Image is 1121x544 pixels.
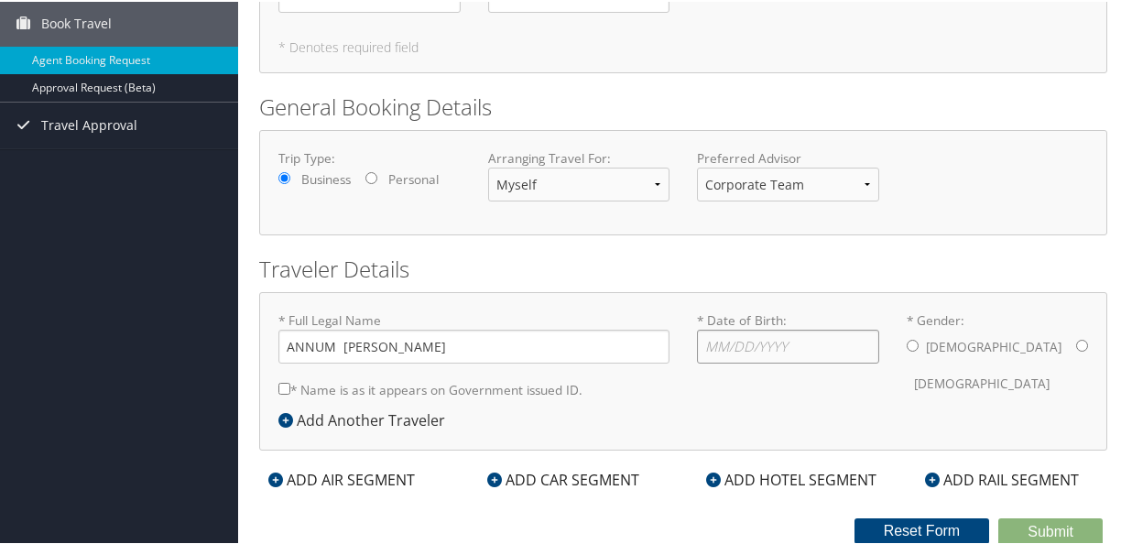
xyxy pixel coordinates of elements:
label: Personal [388,169,439,187]
label: [DEMOGRAPHIC_DATA] [914,364,1050,399]
div: ADD HOTEL SEGMENT [697,467,886,489]
h5: * Denotes required field [278,39,1088,52]
label: Trip Type: [278,147,461,166]
div: ADD AIR SEGMENT [259,467,424,489]
label: [DEMOGRAPHIC_DATA] [926,328,1061,363]
button: Reset Form [854,517,990,542]
input: * Date of Birth: [697,328,879,362]
button: Submit [998,517,1103,544]
input: * Name is as it appears on Government issued ID. [278,381,290,393]
input: * Gender:[DEMOGRAPHIC_DATA][DEMOGRAPHIC_DATA] [1076,338,1088,350]
div: Add Another Traveler [278,408,454,430]
label: * Date of Birth: [697,310,879,362]
div: ADD RAIL SEGMENT [916,467,1088,489]
input: * Full Legal Name [278,328,669,362]
h2: Traveler Details [259,252,1107,283]
label: Preferred Advisor [697,147,879,166]
label: * Gender: [907,310,1089,400]
input: * Gender:[DEMOGRAPHIC_DATA][DEMOGRAPHIC_DATA] [907,338,919,350]
label: * Name is as it appears on Government issued ID. [278,371,582,405]
label: Arranging Travel For: [488,147,670,166]
label: * Full Legal Name [278,310,669,362]
label: Business [301,169,351,187]
h2: General Booking Details [259,90,1107,121]
span: Travel Approval [41,101,137,147]
div: ADD CAR SEGMENT [478,467,648,489]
